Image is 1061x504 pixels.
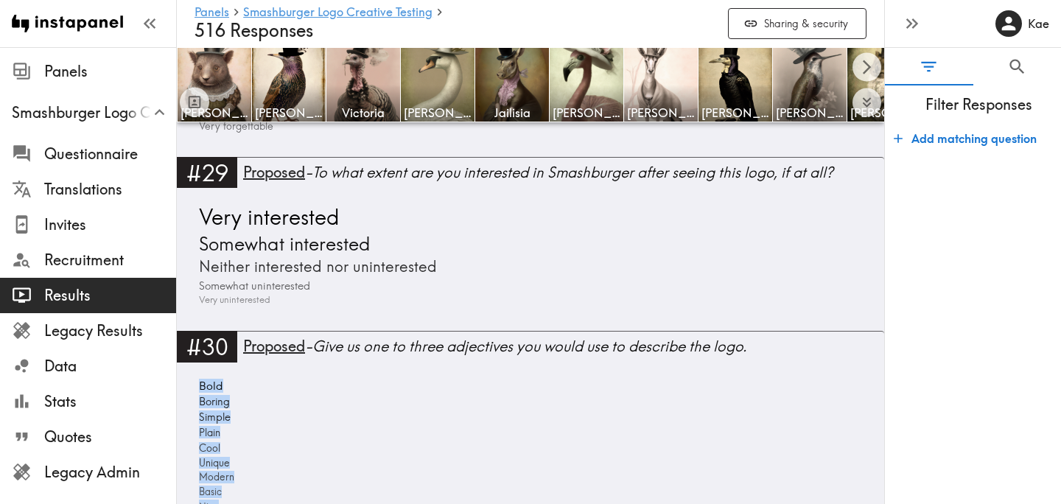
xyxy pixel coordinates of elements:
[180,87,209,116] button: Toggle between responses and questions
[44,214,176,235] span: Invites
[177,157,237,188] div: #29
[475,47,550,122] a: Jailisia
[478,105,546,121] span: Jailisia
[195,394,230,410] span: Boring
[255,105,323,121] span: [PERSON_NAME]
[12,102,176,123] span: Smashburger Logo Creative Testing
[243,163,305,181] span: Proposed
[847,47,922,122] a: [PERSON_NAME]
[195,278,310,294] span: Somewhat uninterested
[776,105,844,121] span: [PERSON_NAME]
[44,391,176,412] span: Stats
[627,105,695,121] span: [PERSON_NAME]
[44,462,176,483] span: Legacy Admin
[44,285,176,306] span: Results
[888,124,1043,153] button: Add matching question
[243,337,305,355] span: Proposed
[195,6,229,20] a: Panels
[401,47,475,122] a: [PERSON_NAME]
[44,427,176,447] span: Quotes
[1028,15,1049,32] h6: Kae
[243,336,884,357] div: - Give us one to three adjectives you would use to describe the logo.
[624,47,698,122] a: [PERSON_NAME]
[243,162,884,183] div: - To what extent are you interested in Smashburger after seeing this logo, if at all?
[44,144,176,164] span: Questionnaire
[195,293,270,307] span: Very uninterested
[728,8,866,40] button: Sharing & security
[44,179,176,200] span: Translations
[195,203,340,231] span: Very interested
[326,47,401,122] a: Victoria
[885,48,973,85] button: Filter Responses
[195,410,231,425] span: Simple
[329,105,397,121] span: Victoria
[852,88,881,117] button: Expand to show all items
[701,105,769,121] span: [PERSON_NAME]
[181,105,248,121] span: [PERSON_NAME]
[773,47,847,122] a: [PERSON_NAME]
[243,6,433,20] a: Smashburger Logo Creative Testing
[252,47,326,122] a: [PERSON_NAME]
[195,441,220,455] span: Cool
[897,94,1061,115] span: Filter Responses
[44,250,176,270] span: Recruitment
[44,61,176,82] span: Panels
[195,455,230,470] span: Unique
[550,47,624,122] a: [PERSON_NAME]
[44,321,176,341] span: Legacy Results
[195,119,273,133] span: Very forgettable
[44,356,176,377] span: Data
[177,331,237,362] div: #30
[852,53,881,82] button: Scroll right
[850,105,918,121] span: [PERSON_NAME]
[195,20,313,41] span: 516 Responses
[195,231,371,256] span: Somewhat interested
[553,105,620,121] span: [PERSON_NAME]
[177,47,252,122] a: [PERSON_NAME]
[177,157,884,197] a: #29Proposed-To what extent are you interested in Smashburger after seeing this logo, if at all?
[195,256,437,277] span: Neither interested nor uninterested
[1007,57,1027,77] span: Search
[195,378,223,394] span: Bold
[195,425,220,440] span: Plain
[195,485,222,500] span: Basic
[177,331,884,371] a: #30Proposed-Give us one to three adjectives you would use to describe the logo.
[195,470,234,485] span: Modern
[404,105,472,121] span: [PERSON_NAME]
[698,47,773,122] a: [PERSON_NAME]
